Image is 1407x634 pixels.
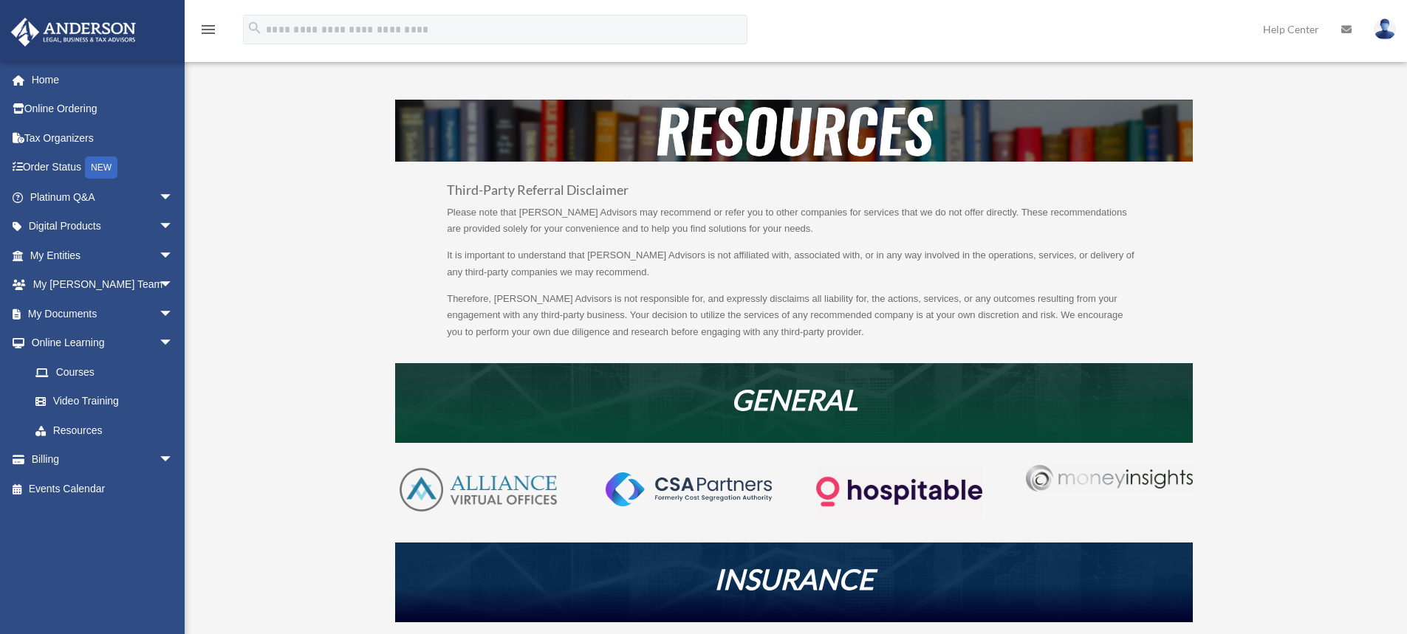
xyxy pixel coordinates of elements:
a: My Documentsarrow_drop_down [10,299,196,328]
a: My Entitiesarrow_drop_down [10,241,196,270]
span: arrow_drop_down [159,445,188,475]
a: Courses [21,357,196,387]
a: Online Learningarrow_drop_down [10,328,196,358]
em: INSURANCE [714,562,874,596]
img: User Pic [1374,18,1396,40]
span: arrow_drop_down [159,182,188,213]
h3: Third-Party Referral Disclaimer [447,184,1141,204]
a: Platinum Q&Aarrow_drop_down [10,182,196,212]
p: It is important to understand that [PERSON_NAME] Advisors is not affiliated with, associated with... [447,247,1141,291]
a: Online Ordering [10,94,196,124]
a: Tax Organizers [10,123,196,153]
a: Video Training [21,387,196,416]
a: My [PERSON_NAME] Teamarrow_drop_down [10,270,196,300]
img: Anderson Advisors Platinum Portal [7,18,140,46]
i: menu [199,21,217,38]
span: arrow_drop_down [159,270,188,300]
div: NEW [85,156,117,179]
img: CSA-partners-Formerly-Cost-Segregation-Authority [606,472,772,506]
img: Money-Insights-Logo-Silver NEW [1026,465,1192,492]
img: Logo-transparent-dark [816,465,982,519]
span: arrow_drop_down [159,299,188,329]
span: arrow_drop_down [159,212,188,242]
a: Events Calendar [10,474,196,503]
a: menu [199,26,217,38]
a: Home [10,65,196,94]
a: Order StatusNEW [10,153,196,183]
i: search [247,20,263,36]
p: Please note that [PERSON_NAME] Advisors may recommend or refer you to other companies for service... [447,204,1141,248]
a: Billingarrow_drop_down [10,445,196,475]
p: Therefore, [PERSON_NAME] Advisors is not responsible for, and expressly disclaims all liability f... [447,291,1141,341]
img: AVO-logo-1-color [395,465,561,515]
img: resources-header [395,100,1193,162]
a: Resources [21,416,188,445]
a: Digital Productsarrow_drop_down [10,212,196,241]
span: arrow_drop_down [159,328,188,359]
span: arrow_drop_down [159,241,188,271]
em: GENERAL [731,382,857,416]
